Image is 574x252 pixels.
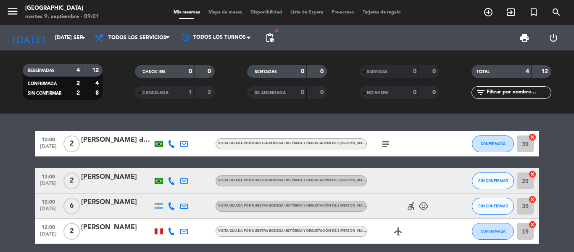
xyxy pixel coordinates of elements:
[483,7,493,17] i: add_circle_outline
[419,201,429,211] i: child_care
[478,204,508,208] span: SIN CONFIRMAR
[367,70,387,74] span: SERVIDAS
[76,80,80,86] strong: 2
[38,196,59,206] span: 12:00
[528,133,537,141] i: cancel
[38,222,59,231] span: 12:00
[413,90,416,95] strong: 0
[142,70,166,74] span: CHECK INS
[286,10,327,15] span: Lista de Espera
[519,33,529,43] span: print
[81,135,153,146] div: [PERSON_NAME] do [PERSON_NAME]
[92,67,100,73] strong: 12
[6,29,51,47] i: [DATE]
[367,91,388,95] span: NO SHOW
[6,5,19,18] i: menu
[477,70,490,74] span: TOTAL
[63,172,80,189] span: 2
[208,90,213,95] strong: 2
[393,226,403,236] i: airplanemode_active
[551,7,561,17] i: search
[81,172,153,183] div: [PERSON_NAME]
[478,178,508,183] span: SIN CONFIRMAR
[81,197,153,208] div: [PERSON_NAME]
[432,90,437,95] strong: 0
[327,10,358,15] span: Pre-acceso
[218,179,389,182] span: Visita guiada por nuestra bodega histórica y degustación de 2 [PERSON_NAME]
[38,206,59,216] span: [DATE]
[218,204,369,207] span: Visita guiada por nuestra bodega histórica y degustación de 2 [PERSON_NAME]
[320,69,325,74] strong: 0
[246,10,286,15] span: Disponibilidad
[169,10,204,15] span: Mis reservas
[528,220,537,229] i: cancel
[486,88,551,97] input: Filtrar por nombre...
[38,231,59,241] span: [DATE]
[406,201,416,211] i: accessible_forward
[265,33,275,43] span: pending_actions
[38,144,59,154] span: [DATE]
[63,198,80,215] span: 6
[218,142,369,145] span: Visita guiada por nuestra bodega histórica y degustación de 2 [PERSON_NAME]
[413,69,416,74] strong: 0
[432,69,437,74] strong: 0
[189,90,192,95] strong: 1
[506,7,516,17] i: exit_to_app
[38,171,59,181] span: 12:00
[255,70,277,74] span: SENTADAS
[78,33,88,43] i: arrow_drop_down
[28,91,61,95] span: SIN CONFIRMAR
[81,222,153,233] div: [PERSON_NAME]
[274,28,279,33] span: fiber_manual_record
[28,69,55,73] span: RESERVADAS
[528,170,537,178] i: cancel
[481,141,506,146] span: CONFIRMADA
[38,181,59,191] span: [DATE]
[38,134,59,144] span: 10:00
[63,223,80,240] span: 2
[25,4,99,13] div: [GEOGRAPHIC_DATA]
[218,229,369,233] span: Visita guiada por nuestra bodega histórica y degustación de 2 [PERSON_NAME]
[358,10,405,15] span: Tarjetas de regalo
[539,25,568,50] div: LOG OUT
[301,90,304,95] strong: 0
[95,90,100,96] strong: 8
[142,91,169,95] span: CANCELADA
[548,33,558,43] i: power_settings_new
[472,223,514,240] button: CONFIRMADA
[472,172,514,189] button: SIN CONFIRMAR
[25,13,99,21] div: martes 9. septiembre - 09:01
[320,90,325,95] strong: 0
[6,5,19,21] button: menu
[481,229,506,233] span: CONFIRMADA
[528,195,537,204] i: cancel
[529,7,539,17] i: turned_in_not
[541,69,550,74] strong: 12
[472,198,514,215] button: SIN CONFIRMAR
[63,135,80,152] span: 2
[301,69,304,74] strong: 0
[76,90,80,96] strong: 2
[526,69,529,74] strong: 4
[476,88,486,98] i: filter_list
[255,91,286,95] span: RE AGENDADA
[108,35,166,41] span: Todos los servicios
[189,69,192,74] strong: 0
[208,69,213,74] strong: 0
[28,82,57,86] span: CONFIRMADA
[76,67,80,73] strong: 4
[95,80,100,86] strong: 4
[204,10,246,15] span: Mapa de mesas
[472,135,514,152] button: CONFIRMADA
[381,139,391,149] i: subject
